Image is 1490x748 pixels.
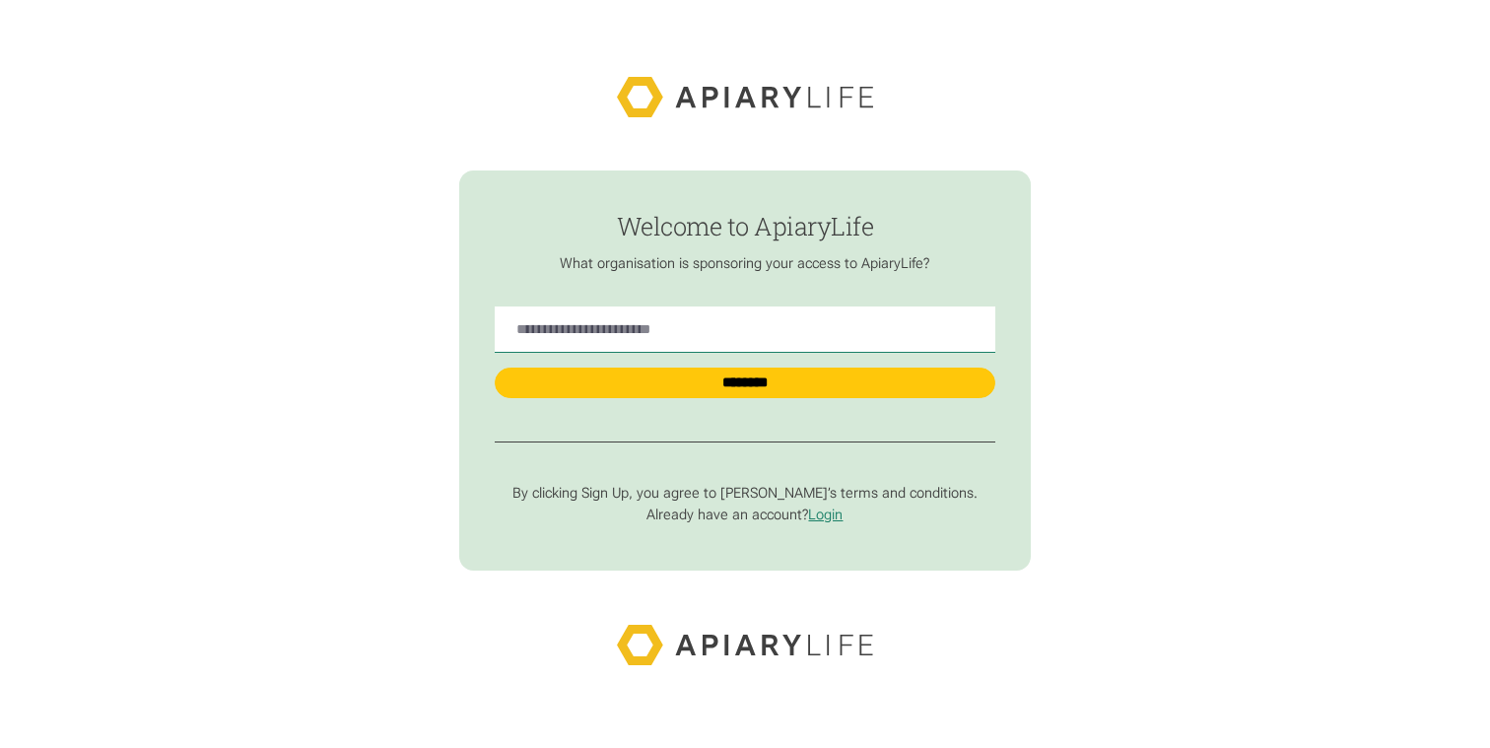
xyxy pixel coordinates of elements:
h1: Welcome to ApiaryLife [495,213,994,240]
a: Login [808,507,843,523]
p: Already have an account? [495,507,994,524]
p: What organisation is sponsoring your access to ApiaryLife? [495,255,994,273]
p: By clicking Sign Up, you agree to [PERSON_NAME]’s terms and conditions. [495,485,994,503]
form: find-employer [459,170,1030,571]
